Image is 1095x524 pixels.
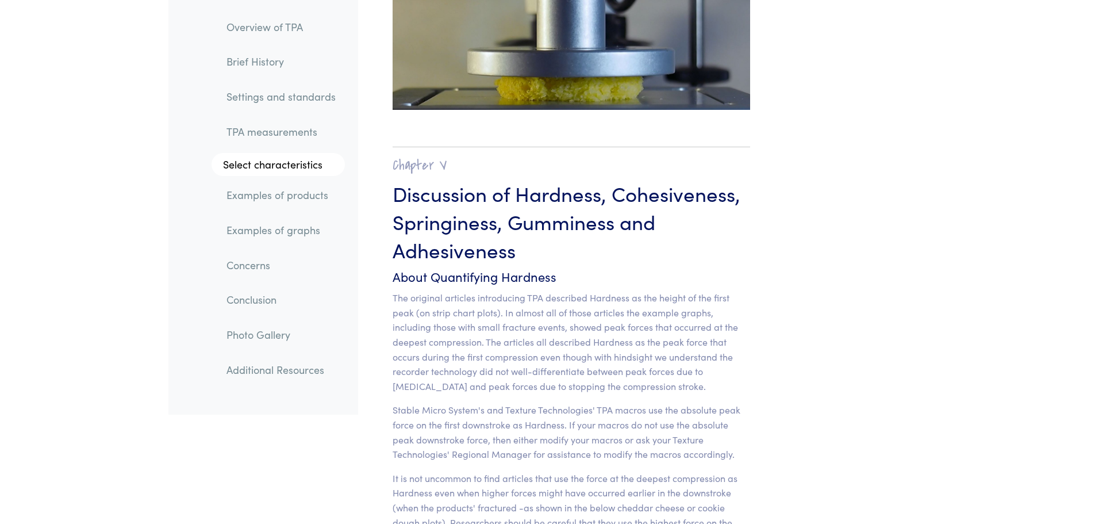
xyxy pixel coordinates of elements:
[393,290,751,393] p: The original articles introducing TPA described Hardness as the height of the first peak (on stri...
[217,182,345,209] a: Examples of products
[393,156,751,174] h2: Chapter V
[217,252,345,278] a: Concerns
[217,287,345,313] a: Conclusion
[393,403,751,461] p: Stable Micro System's and Texture Technologies' TPA macros use the absolute peak force on the fir...
[393,179,751,263] h3: Discussion of Hardness, Cohesiveness, Springiness, Gumminess and Adhesiveness
[212,154,345,177] a: Select characteristics
[217,217,345,243] a: Examples of graphs
[217,83,345,110] a: Settings and standards
[393,268,751,286] h6: About Quantifying Hardness
[217,49,345,75] a: Brief History
[217,322,345,348] a: Photo Gallery
[217,118,345,145] a: TPA measurements
[217,14,345,40] a: Overview of TPA
[217,357,345,383] a: Additional Resources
